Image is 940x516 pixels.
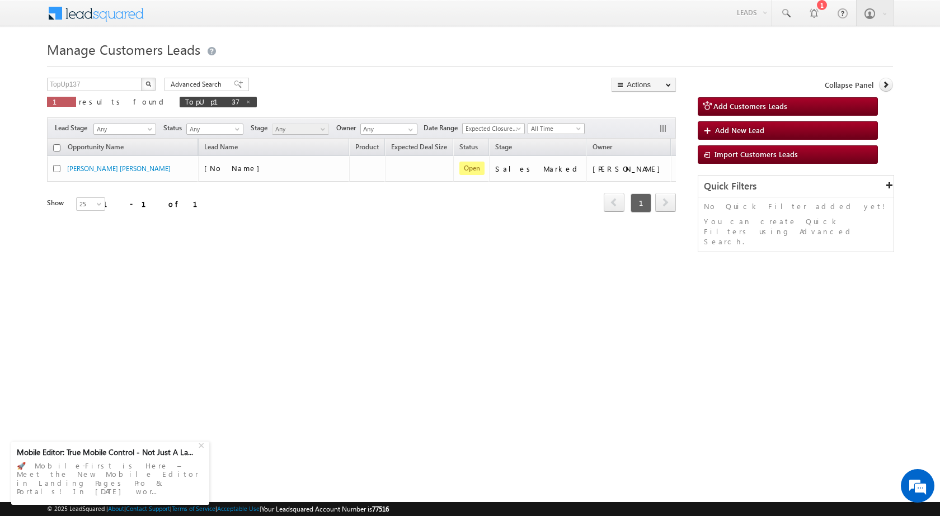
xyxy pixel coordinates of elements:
[76,197,105,211] a: 25
[93,124,156,135] a: Any
[204,163,265,173] span: [No Name]
[593,164,666,174] div: [PERSON_NAME]
[360,124,417,135] input: Type to Search
[79,97,168,106] span: results found
[199,141,243,155] span: Lead Name
[631,193,651,212] span: 1
[47,504,389,514] span: © 2025 LeadSquared | | | | |
[528,124,581,134] span: All Time
[185,97,240,106] span: TopUp137
[704,201,888,211] p: No Quick Filter added yet!
[604,194,624,212] a: prev
[459,162,485,175] span: Open
[655,194,676,212] a: next
[47,198,67,208] div: Show
[145,81,151,87] img: Search
[825,80,873,90] span: Collapse Panel
[251,123,272,133] span: Stage
[108,505,124,512] a: About
[126,505,170,512] a: Contact Support
[704,216,888,247] p: You can create Quick Filters using Advanced Search.
[17,447,197,457] div: Mobile Editor: True Mobile Control - Not Just A La...
[386,141,453,155] a: Expected Deal Size
[593,143,612,151] span: Owner
[261,505,389,513] span: Your Leadsquared Account Number is
[355,143,379,151] span: Product
[655,193,676,212] span: next
[47,40,200,58] span: Manage Customers Leads
[715,149,798,159] span: Import Customers Leads
[612,78,676,92] button: Actions
[62,141,129,155] a: Opportunity Name
[94,124,152,134] span: Any
[462,123,525,134] a: Expected Closure Date
[53,97,70,106] span: 1
[55,123,92,133] span: Lead Stage
[67,164,171,173] a: [PERSON_NAME] [PERSON_NAME]
[698,176,894,197] div: Quick Filters
[77,199,106,209] span: 25
[163,123,186,133] span: Status
[17,458,204,499] div: 🚀 Mobile-First is Here – Meet the New Mobile Editor in Landing Pages Pro & Portals! In [DATE] wor...
[336,123,360,133] span: Owner
[187,124,240,134] span: Any
[713,101,787,111] span: Add Customers Leads
[604,193,624,212] span: prev
[454,141,483,155] a: Status
[272,124,326,134] span: Any
[186,124,243,135] a: Any
[372,505,389,513] span: 77516
[715,125,764,135] span: Add New Lead
[53,144,60,152] input: Check all records
[217,505,260,512] a: Acceptable Use
[171,79,225,89] span: Advanced Search
[272,124,329,135] a: Any
[402,124,416,135] a: Show All Items
[172,505,215,512] a: Terms of Service
[495,164,581,174] div: Sales Marked
[528,123,585,134] a: All Time
[671,140,705,155] span: Actions
[424,123,462,133] span: Date Range
[196,438,209,451] div: +
[391,143,447,151] span: Expected Deal Size
[103,197,211,210] div: 1 - 1 of 1
[495,143,512,151] span: Stage
[490,141,518,155] a: Stage
[68,143,124,151] span: Opportunity Name
[463,124,521,134] span: Expected Closure Date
